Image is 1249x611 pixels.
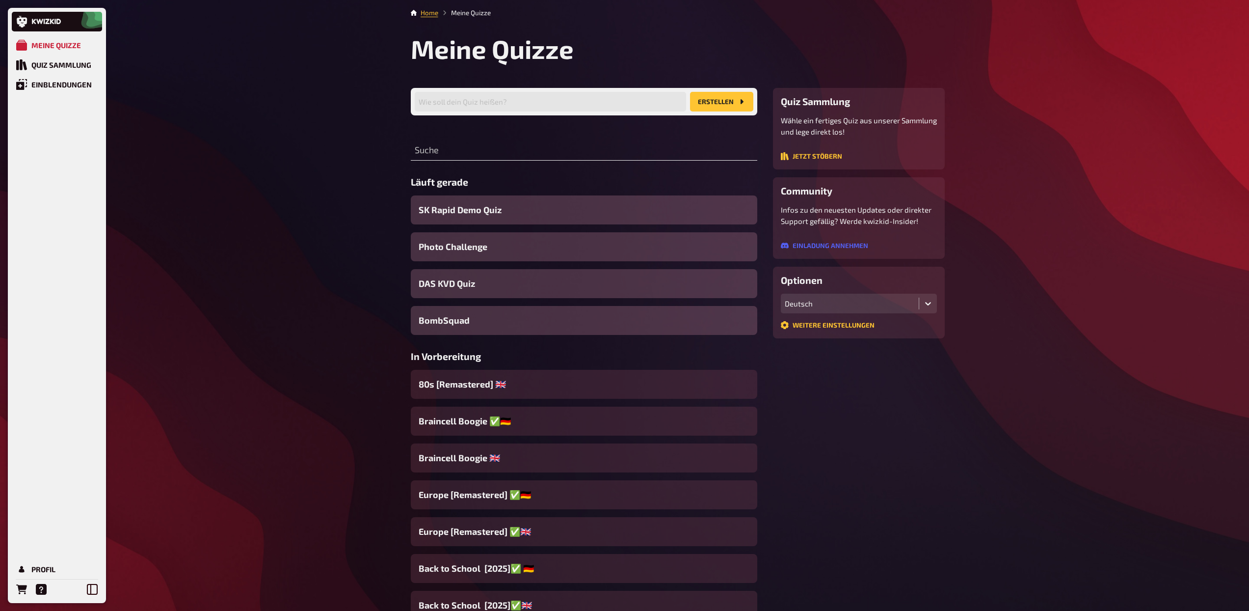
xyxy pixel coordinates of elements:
a: Weitere Einstellungen [781,322,875,331]
span: DAS KVD Quiz [419,277,475,290]
a: Profil [12,559,102,579]
button: Jetzt stöbern [781,152,842,160]
input: Wie soll dein Quiz heißen? [415,92,686,111]
h1: Meine Quizze [411,33,945,64]
a: Jetzt stöbern [781,153,842,162]
a: Quiz Sammlung [12,55,102,75]
span: Braincell Boogie 🇬🇧​ [419,451,500,465]
h3: In Vorbereitung [411,351,757,362]
a: Europe [Remastered] ✅​🇩🇪 [411,480,757,509]
input: Suche [411,141,757,161]
p: Infos zu den neuesten Updates oder direkter Support gefällig? Werde kwizkid-Insider! [781,204,937,226]
button: Einladung annehmen [781,242,868,250]
span: Photo Challenge [419,240,487,253]
span: 80s [Remastered] ​🇬🇧​ [419,378,506,391]
button: Weitere Einstellungen [781,321,875,329]
a: DAS KVD Quiz [411,269,757,298]
a: Bestellungen [12,580,31,599]
span: Europe [Remastered] ✅​🇬🇧​ [419,525,531,538]
a: Braincell Boogie ✅​🇩🇪 [411,407,757,436]
a: Back to School [2025]✅ 🇩🇪 [411,554,757,583]
a: Einladung annehmen [781,242,868,251]
span: Europe [Remastered] ✅​🇩🇪 [419,488,531,501]
h3: Läuft gerade [411,176,757,188]
a: Hilfe [31,580,51,599]
div: Einblendungen [31,80,92,89]
span: BombSquad [419,314,470,327]
li: Home [421,8,438,18]
div: Deutsch [785,299,915,308]
button: Erstellen [690,92,753,111]
a: Photo Challenge [411,232,757,261]
a: 80s [Remastered] ​🇬🇧​ [411,370,757,399]
a: Einblendungen [12,75,102,94]
div: Quiz Sammlung [31,60,91,69]
h3: Quiz Sammlung [781,96,937,107]
div: Profil [31,565,55,574]
span: Braincell Boogie ✅​🇩🇪 [419,415,511,428]
p: Wähle ein fertiges Quiz aus unserer Sammlung und lege direkt los! [781,115,937,137]
span: Back to School [2025]✅ 🇩🇪 [419,562,534,575]
span: SK Rapid Demo Quiz [419,203,502,217]
div: Meine Quizze [31,41,81,50]
a: SK Rapid Demo Quiz [411,195,757,224]
a: Home [421,9,438,17]
a: Europe [Remastered] ✅​🇬🇧​ [411,517,757,546]
h3: Community [781,185,937,196]
a: Braincell Boogie 🇬🇧​ [411,444,757,472]
h3: Optionen [781,275,937,286]
li: Meine Quizze [438,8,491,18]
a: BombSquad [411,306,757,335]
a: Meine Quizze [12,35,102,55]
